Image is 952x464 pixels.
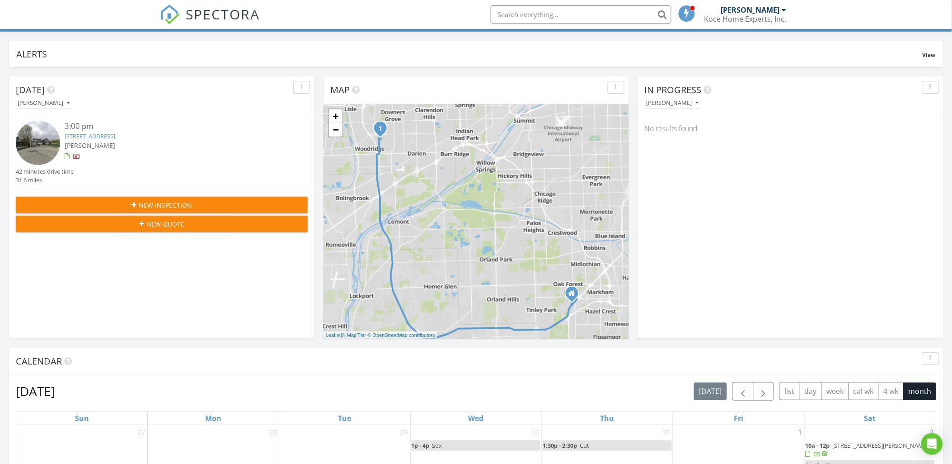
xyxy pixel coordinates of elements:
span: Calendar [16,355,62,367]
span: SPECTORA [186,5,260,24]
a: 10a - 12p [STREET_ADDRESS][PERSON_NAME] [806,441,929,458]
a: Zoom in [329,109,342,123]
button: month [903,383,937,400]
div: [PERSON_NAME] [18,100,70,106]
span: [STREET_ADDRESS][PERSON_NAME] [833,441,929,450]
div: 6522 Stair St, Downers Grove, IL 60516 [380,128,386,133]
a: Tuesday [336,412,353,425]
a: Thursday [599,412,616,425]
button: [PERSON_NAME] [16,97,72,109]
div: 42 minutes drive time [16,167,74,176]
a: Go to August 2, 2025 [928,425,936,440]
span: Cut [580,441,589,450]
button: list [779,383,800,400]
a: SPECTORA [160,12,260,31]
a: Wednesday [466,412,485,425]
a: 3:00 pm [STREET_ADDRESS] [PERSON_NAME] 42 minutes drive time 31.6 miles [16,121,308,185]
span: 1:30p - 2:30p [543,441,577,450]
span: In Progress [645,84,702,96]
img: streetview [16,121,60,165]
a: Saturday [863,412,878,425]
div: Open Intercom Messenger [921,433,943,455]
span: New Inspection [139,200,192,210]
a: Friday [732,412,745,425]
div: 3:00 pm [65,121,284,132]
button: cal wk [849,383,879,400]
input: Search everything... [491,5,671,24]
span: 10a - 12p [806,441,830,450]
div: 31.6 miles [16,176,74,185]
button: Next month [753,382,774,401]
a: Sunday [73,412,91,425]
span: View [923,51,936,59]
button: week [821,383,849,400]
a: Leaflet [326,332,341,338]
span: Map [330,84,350,96]
div: Alerts [16,48,923,60]
span: 1p - 4p [412,441,430,450]
div: [PERSON_NAME] [721,5,780,14]
button: Previous month [732,382,754,401]
div: Koce Home Experts, Inc. [704,14,787,24]
a: Go to July 29, 2025 [399,425,410,440]
button: day [799,383,822,400]
div: [PERSON_NAME] [647,100,699,106]
span: [PERSON_NAME] [65,141,115,150]
span: [DATE] [16,84,45,96]
button: [DATE] [694,383,727,400]
span: Sox [432,441,442,450]
button: 4 wk [878,383,904,400]
span: New Quote [146,219,184,229]
h2: [DATE] [16,382,55,400]
button: New Inspection [16,197,308,213]
i: 1 [379,126,382,132]
a: Go to August 1, 2025 [797,425,804,440]
a: © OpenStreetMap contributors [368,332,435,338]
a: Go to July 27, 2025 [136,425,147,440]
a: 10a - 12p [STREET_ADDRESS][PERSON_NAME] [806,440,935,460]
div: 17050 Forest Ave, Oak Forest IL 60452 [572,293,577,298]
button: New Quote [16,216,308,232]
a: Zoom out [329,123,342,137]
a: Go to July 31, 2025 [661,425,673,440]
img: The Best Home Inspection Software - Spectora [160,5,180,24]
button: [PERSON_NAME] [645,97,701,109]
a: Go to July 30, 2025 [530,425,541,440]
a: [STREET_ADDRESS] [65,132,115,140]
a: Monday [203,412,223,425]
a: © MapTiler [342,332,366,338]
div: No results found [638,116,943,141]
a: Go to July 28, 2025 [267,425,279,440]
div: | [324,331,437,339]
